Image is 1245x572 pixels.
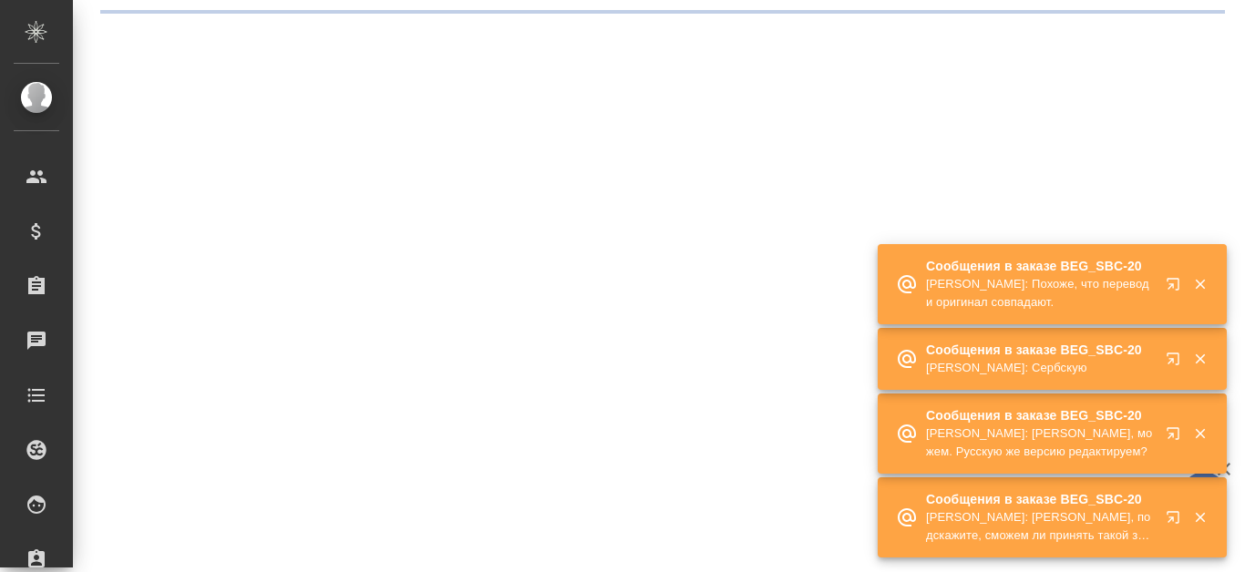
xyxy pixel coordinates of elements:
p: [PERSON_NAME]: Сербскую [926,359,1154,377]
p: [PERSON_NAME]: [PERSON_NAME], можем. Русскую же версию редактируем? [926,424,1154,461]
button: Открыть в новой вкладке [1155,499,1199,543]
button: Закрыть [1181,351,1219,367]
button: Закрыть [1181,276,1219,292]
p: [PERSON_NAME]: Похоже, что перевод и оригинал совпадают. [926,275,1154,312]
button: Закрыть [1181,425,1219,442]
button: Закрыть [1181,509,1219,526]
p: [PERSON_NAME]: [PERSON_NAME], подскажите, сможем ли принять такой заказ на редактуру? [926,508,1154,545]
button: Открыть в новой вкладке [1155,415,1199,459]
p: Сообщения в заказе BEG_SBC-20 [926,341,1154,359]
p: Сообщения в заказе BEG_SBC-20 [926,406,1154,424]
p: Сообщения в заказе BEG_SBC-20 [926,257,1154,275]
button: Открыть в новой вкладке [1155,266,1199,310]
p: Сообщения в заказе BEG_SBC-20 [926,490,1154,508]
button: Открыть в новой вкладке [1155,341,1199,384]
